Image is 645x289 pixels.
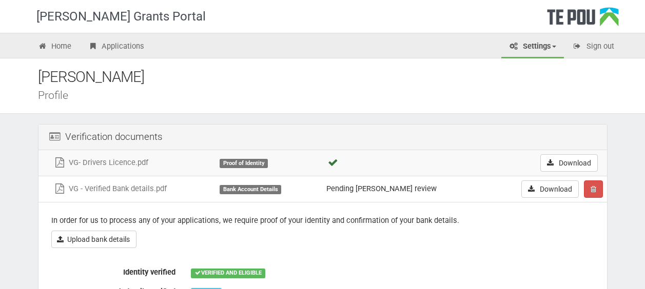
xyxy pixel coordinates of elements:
label: Identity verified [44,263,183,278]
div: Te Pou Logo [547,7,619,33]
a: Applications [80,36,152,58]
a: Home [30,36,80,58]
p: In order for us to process any of your applications, we require proof of your identity and confir... [51,215,594,226]
a: Sign out [565,36,622,58]
a: Upload bank details [51,231,136,248]
div: VERIFIED AND ELIGIBLE [191,269,265,278]
a: Download [540,154,598,172]
div: Verification documents [38,125,607,150]
div: Proof of Identity [220,159,268,168]
div: Bank Account Details [220,185,281,194]
a: VG - Verified Bank details.pdf [53,184,167,193]
div: [PERSON_NAME] [38,66,623,88]
td: Pending [PERSON_NAME] review [322,176,484,202]
a: Settings [501,36,564,58]
a: Download [521,180,579,198]
div: Profile [38,90,623,100]
a: VG- Drivers Licence.pdf [53,158,148,167]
